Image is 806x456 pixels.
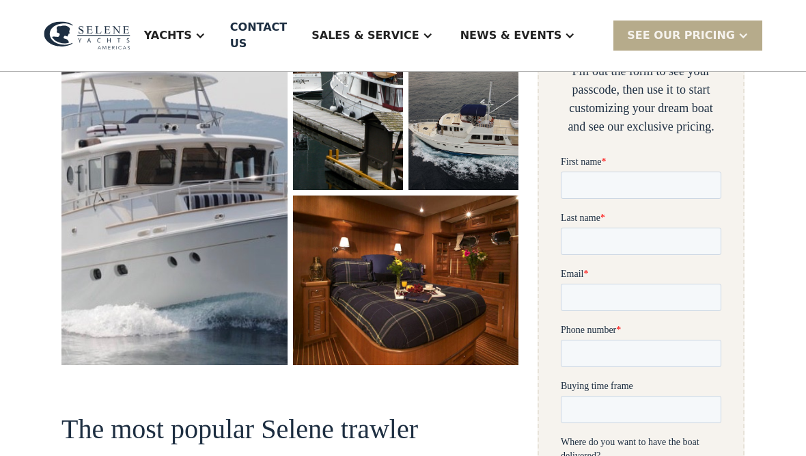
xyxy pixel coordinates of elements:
[293,196,519,365] a: open lightbox
[130,8,219,63] div: Yachts
[627,27,735,44] div: SEE Our Pricing
[230,19,287,52] div: Contact US
[144,27,192,44] div: Yachts
[298,8,446,63] div: Sales & Service
[613,21,762,50] div: SEE Our Pricing
[460,27,562,44] div: News & EVENTS
[61,414,518,444] h3: The most popular Selene trawler
[408,67,518,190] a: open lightbox
[293,196,519,365] img: 50 foot motor yacht
[447,8,589,63] div: News & EVENTS
[408,67,518,190] img: 50 foot motor yacht
[311,27,419,44] div: Sales & Service
[44,21,130,49] img: logo
[561,62,721,136] div: Fill out the form to see your passcode, then use it to start customizing your dream boat and see ...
